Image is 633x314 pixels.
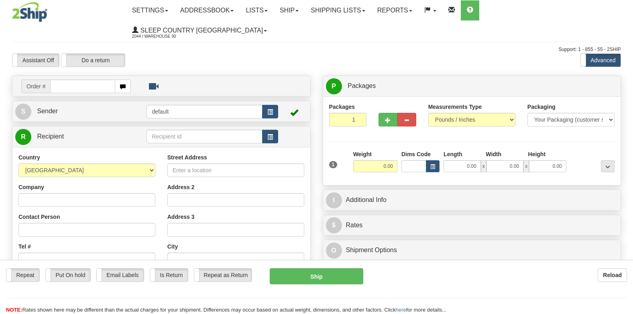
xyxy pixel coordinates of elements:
[486,150,501,158] label: Width
[21,80,50,93] span: Order #
[147,105,262,118] input: Sender Id
[167,163,304,177] input: Enter a location
[150,269,188,281] label: Is Return
[18,183,44,191] label: Company
[396,307,406,313] a: here
[326,78,342,94] span: P
[15,104,31,120] span: S
[270,268,363,284] button: Ship
[126,0,174,20] a: Settings
[601,160,615,172] div: ...
[6,269,39,281] label: Repeat
[15,128,132,145] a: R Recipient
[581,54,621,67] label: Advanced
[329,161,338,168] span: 1
[371,0,418,20] a: Reports
[528,150,546,158] label: Height
[37,108,58,114] span: Sender
[167,153,207,161] label: Street Address
[523,160,529,172] span: x
[12,54,59,67] label: Assistant Off
[126,20,273,41] a: Sleep Country [GEOGRAPHIC_DATA] 2044 / Warehouse 90
[97,269,144,281] label: Email Labels
[18,243,31,251] label: Tel #
[15,129,31,145] span: R
[527,103,556,111] label: Packaging
[147,130,262,143] input: Recipient Id
[326,192,342,208] span: I
[6,307,22,313] span: NOTE:
[603,272,622,278] b: Reload
[326,78,618,94] a: P Packages
[167,213,195,221] label: Address 3
[329,103,355,111] label: Packages
[167,183,195,191] label: Address 2
[326,217,342,233] span: $
[428,103,482,111] label: Measurements Type
[348,82,376,89] span: Packages
[12,2,47,22] img: logo2044.jpg
[598,268,627,282] button: Reload
[194,269,252,281] label: Repeat as Return
[444,150,462,158] label: Length
[61,54,125,67] label: Do a return
[326,217,618,234] a: $Rates
[167,243,178,251] label: City
[305,0,371,20] a: Shipping lists
[401,150,431,158] label: Dims Code
[174,0,240,20] a: Addressbook
[46,269,90,281] label: Put On hold
[326,242,618,259] a: OShipment Options
[15,103,147,120] a: S Sender
[353,150,372,158] label: Weight
[326,192,618,208] a: IAdditional Info
[481,160,486,172] span: x
[240,0,273,20] a: Lists
[18,153,40,161] label: Country
[138,27,263,34] span: Sleep Country [GEOGRAPHIC_DATA]
[326,243,342,259] span: O
[18,213,60,221] label: Contact Person
[37,133,64,140] span: Recipient
[12,46,621,53] div: Support: 1 - 855 - 55 - 2SHIP
[274,0,305,20] a: Ship
[132,33,192,41] span: 2044 / Warehouse 90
